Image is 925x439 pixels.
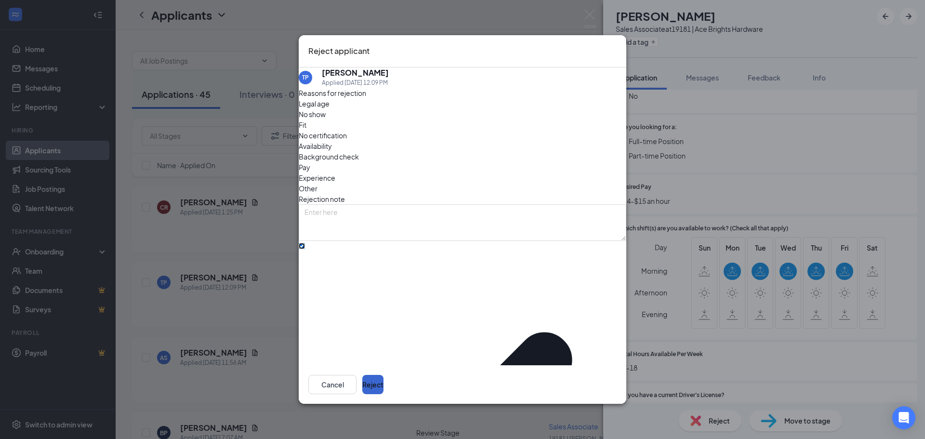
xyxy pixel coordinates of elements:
[299,162,310,173] span: Pay
[322,78,389,88] div: Applied [DATE] 12:09 PM
[299,151,359,162] span: Background check
[299,98,330,109] span: Legal age
[362,375,383,394] button: Reject
[308,375,357,394] button: Cancel
[299,109,326,120] span: No show
[322,67,389,78] h5: [PERSON_NAME]
[299,130,347,141] span: No certification
[299,173,335,183] span: Experience
[299,141,332,151] span: Availability
[299,89,366,97] span: Reasons for rejection
[302,73,309,81] div: TP
[299,195,345,203] span: Rejection note
[299,183,317,194] span: Other
[892,406,915,429] div: Open Intercom Messenger
[299,120,306,130] span: Fit
[308,45,370,57] h3: Reject applicant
